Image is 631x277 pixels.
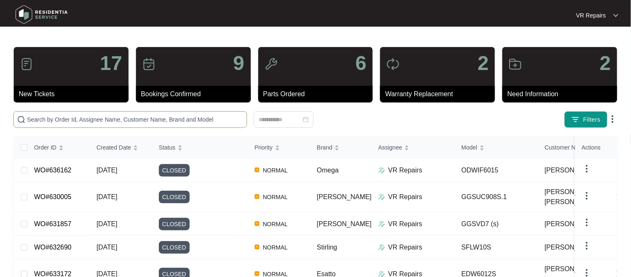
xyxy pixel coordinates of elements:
p: VR Repairs [576,11,606,20]
span: CLOSED [159,164,190,177]
p: VR Repairs [388,165,423,175]
span: [PERSON_NAME] [317,220,372,227]
input: Search by Order Id, Assignee Name, Customer Name, Brand and Model [27,115,243,124]
img: dropdown arrow [582,191,592,201]
span: CLOSED [159,191,190,203]
th: Order ID [27,137,90,159]
th: Model [455,137,538,159]
span: [PERSON_NAME] [545,219,600,229]
img: Assigner Icon [379,167,385,174]
img: Vercel Logo [255,221,260,226]
img: search-icon [17,115,25,124]
td: ODWIF6015 [455,159,538,182]
p: Parts Ordered [263,89,373,99]
span: NORMAL [260,242,291,252]
th: Brand [310,137,372,159]
span: [PERSON_NAME] & [PERSON_NAME]... [545,187,611,207]
img: Assigner Icon [379,221,385,227]
span: [PERSON_NAME] [545,242,600,252]
p: 2 [478,53,489,73]
th: Actions [575,137,617,159]
p: VR Repairs [388,192,423,202]
span: NORMAL [260,192,291,202]
img: residentia service logo [12,2,71,27]
span: Order ID [34,143,57,152]
p: 6 [356,53,367,73]
img: Vercel Logo [255,271,260,276]
span: Stirling [317,244,337,251]
span: [DATE] [97,167,117,174]
span: [PERSON_NAME] [317,193,372,200]
p: 2 [600,53,611,73]
p: Need Information [507,89,617,99]
img: icon [265,57,278,71]
img: Assigner Icon [379,194,385,200]
span: Filters [583,115,601,124]
span: [PERSON_NAME]... [545,165,605,175]
img: Assigner Icon [379,244,385,251]
img: dropdown arrow [582,164,592,174]
img: dropdown arrow [582,217,592,227]
span: NORMAL [260,219,291,229]
span: Customer Name [545,143,587,152]
td: SFLW10S [455,236,538,259]
p: Bookings Confirmed [141,89,251,99]
p: 17 [100,53,122,73]
span: Brand [317,143,332,152]
a: WO#636162 [34,167,72,174]
p: Warranty Replacement [385,89,495,99]
a: WO#630005 [34,193,72,200]
img: filter icon [572,115,580,124]
p: VR Repairs [388,219,423,229]
span: CLOSED [159,241,190,254]
img: Vercel Logo [255,245,260,250]
span: NORMAL [260,165,291,175]
th: Status [152,137,248,159]
td: GGSUC908S.1 [455,182,538,212]
th: Priority [248,137,310,159]
a: WO#632690 [34,244,72,251]
img: icon [142,57,156,71]
span: Assignee [379,143,403,152]
img: Vercel Logo [255,194,260,199]
th: Customer Name [538,137,621,159]
button: filter iconFilters [564,111,608,128]
a: WO#631857 [34,220,72,227]
span: [DATE] [97,220,117,227]
p: 9 [233,53,245,73]
img: icon [509,57,522,71]
img: dropdown arrow [582,241,592,251]
p: New Tickets [19,89,129,99]
span: Omega [317,167,339,174]
img: Vercel Logo [255,167,260,172]
span: Model [462,143,478,152]
p: VR Repairs [388,242,423,252]
img: dropdown arrow [614,13,619,17]
span: Priority [255,143,273,152]
img: icon [386,57,400,71]
span: [DATE] [97,193,117,200]
span: CLOSED [159,218,190,230]
th: Assignee [372,137,455,159]
img: dropdown arrow [608,114,618,124]
th: Created Date [90,137,152,159]
span: [DATE] [97,244,117,251]
span: Status [159,143,176,152]
span: Created Date [97,143,131,152]
img: icon [20,57,33,71]
td: GGSVD7 (s) [455,212,538,236]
